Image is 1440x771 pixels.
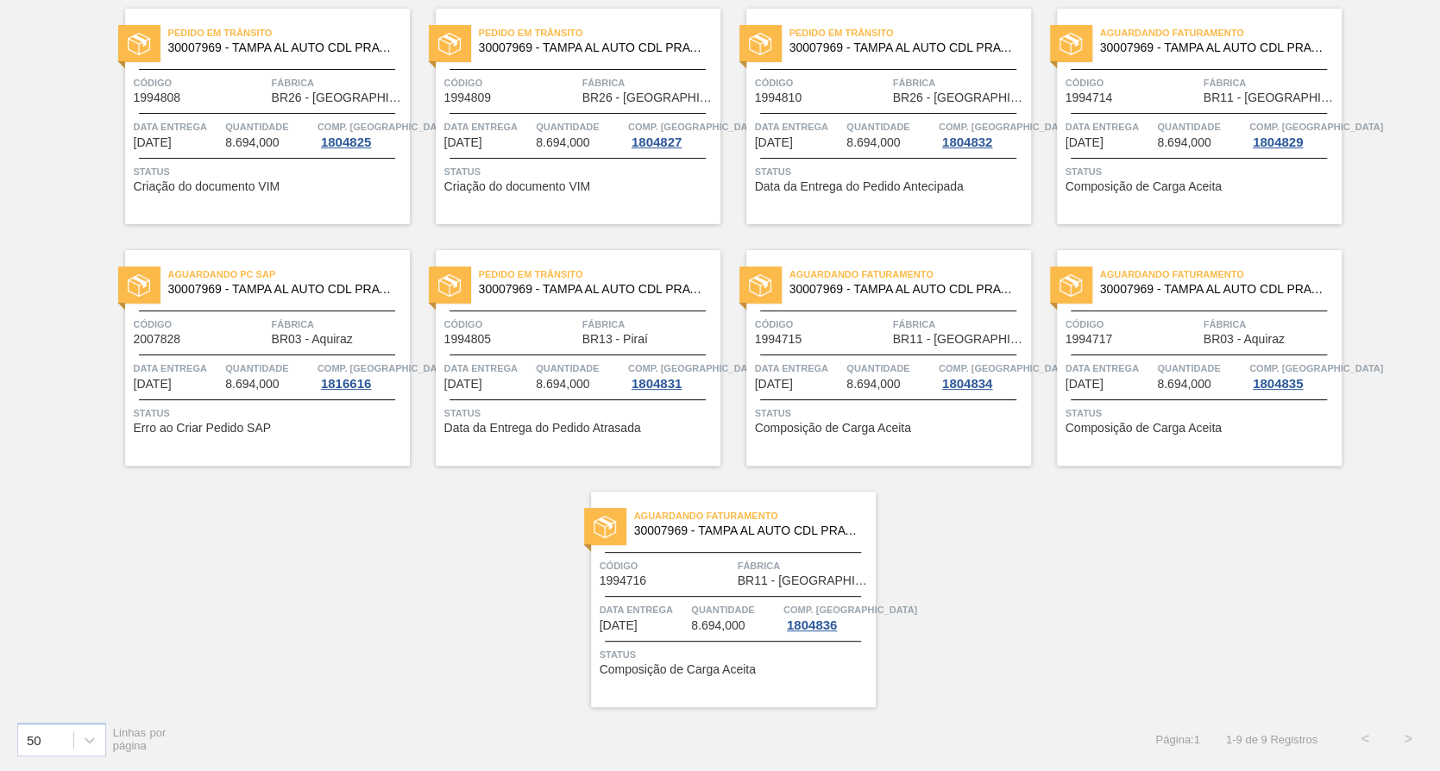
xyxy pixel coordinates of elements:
div: 1804834 [939,377,996,391]
span: 17/08/2025 [444,378,482,391]
span: Status [134,404,406,422]
span: Composição de Carga Aceita [755,422,911,435]
img: status [128,274,150,297]
span: Comp. Carga [318,360,451,377]
span: Quantidade [536,118,624,135]
img: status [594,516,616,538]
span: Data entrega [600,601,688,618]
span: Comp. Carga [318,118,451,135]
span: Código [1066,316,1199,333]
span: Composição de Carga Aceita [600,663,756,676]
span: Aguardando Faturamento [1100,24,1342,41]
span: Data entrega [755,118,843,135]
span: Quantidade [846,360,934,377]
a: statusPedido em Trânsito30007969 - TAMPA AL AUTO CDL PRATA CANPACKCódigo1994809FábricaBR26 - [GEO... [410,9,720,224]
span: Comp. Carga [1249,118,1383,135]
a: Comp. [GEOGRAPHIC_DATA]1804834 [939,360,1027,391]
img: status [749,274,771,297]
span: 1994714 [1066,91,1113,104]
div: 50 [27,732,41,747]
a: statusPedido em Trânsito30007969 - TAMPA AL AUTO CDL PRATA CANPACKCódigo1994808FábricaBR26 - [GEO... [99,9,410,224]
a: statusAguardando Faturamento30007969 - TAMPA AL AUTO CDL PRATA CANPACKCódigo1994716FábricaBR11 - ... [565,492,876,707]
span: 30007969 - TAMPA AL AUTO CDL PRATA CANPACK [1100,41,1328,54]
span: Status [600,646,871,663]
span: Data entrega [444,118,532,135]
a: Comp. [GEOGRAPHIC_DATA]1816616 [318,360,406,391]
span: Composição de Carga Aceita [1066,180,1222,193]
span: BR13 - Piraí [582,333,648,346]
span: 22/08/2025 [755,378,793,391]
img: status [438,274,461,297]
span: 8.694,000 [536,378,589,391]
span: BR03 - Aquiraz [1204,333,1285,346]
div: 1804832 [939,135,996,149]
span: BR26 - Uberlândia [893,91,1027,104]
a: statusAguardando PC SAP30007969 - TAMPA AL AUTO CDL PRATA CANPACKCódigo2007828FábricaBR03 - Aquir... [99,250,410,466]
span: Status [755,163,1027,180]
img: status [1060,274,1082,297]
span: Comp. Carga [628,360,762,377]
span: Página : 1 [1155,733,1199,746]
span: Aguardando PC SAP [168,266,410,283]
span: Código [755,316,889,333]
span: Pedido em Trânsito [168,24,410,41]
span: 8.694,000 [225,378,279,391]
span: 1994716 [600,574,647,587]
div: 1804829 [1249,135,1306,149]
a: Comp. [GEOGRAPHIC_DATA]1804827 [628,118,716,149]
span: Status [1066,404,1337,422]
span: 30007969 - TAMPA AL AUTO CDL PRATA CANPACK [789,41,1017,54]
a: Comp. [GEOGRAPHIC_DATA]1804825 [318,118,406,149]
span: Código [134,316,267,333]
span: Data entrega [755,360,843,377]
a: Comp. [GEOGRAPHIC_DATA]1804832 [939,118,1027,149]
span: Quantidade [691,601,779,618]
span: Status [134,163,406,180]
span: 30007969 - TAMPA AL AUTO CDL PRATA CANPACK [1100,283,1328,296]
span: Comp. Carga [783,601,917,618]
span: Fábrica [893,74,1027,91]
span: 13/08/2025 [444,136,482,149]
span: Fábrica [272,74,406,91]
span: Status [755,404,1027,422]
span: Data da Entrega do Pedido Atrasada [444,422,641,435]
span: 1994805 [444,333,492,346]
span: Fábrica [1204,74,1337,91]
span: Quantidade [225,118,313,135]
span: Status [444,404,716,422]
span: 1994717 [1066,333,1113,346]
a: Comp. [GEOGRAPHIC_DATA]1804829 [1249,118,1337,149]
span: 2007828 [134,333,181,346]
span: 8.694,000 [1157,378,1210,391]
span: 8.694,000 [536,136,589,149]
span: 30007969 - TAMPA AL AUTO CDL PRATA CANPACK [634,524,862,537]
span: 12/08/2025 [134,136,172,149]
span: Fábrica [582,74,716,91]
span: 30007969 - TAMPA AL AUTO CDL PRATA CANPACK [168,283,396,296]
span: Código [444,74,578,91]
span: Fábrica [893,316,1027,333]
button: < [1343,718,1387,761]
span: Comp. Carga [939,360,1072,377]
span: 1 - 9 de 9 Registros [1226,733,1317,746]
span: BR11 - São Luís [1204,91,1337,104]
div: 1804825 [318,135,374,149]
span: 16/08/2025 [134,378,172,391]
img: status [749,33,771,55]
span: Composição de Carga Aceita [1066,422,1222,435]
span: Quantidade [536,360,624,377]
span: Fábrica [582,316,716,333]
span: 8.694,000 [846,136,900,149]
span: 1994715 [755,333,802,346]
span: BR26 - Uberlândia [272,91,406,104]
span: 8.694,000 [846,378,900,391]
span: Código [755,74,889,91]
span: 22/08/2025 [1066,378,1104,391]
span: Fábrica [738,557,871,574]
div: 1804836 [783,618,840,632]
div: 1804835 [1249,377,1306,391]
span: 1994809 [444,91,492,104]
a: Comp. [GEOGRAPHIC_DATA]1804831 [628,360,716,391]
div: 1804831 [628,377,685,391]
img: status [438,33,461,55]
